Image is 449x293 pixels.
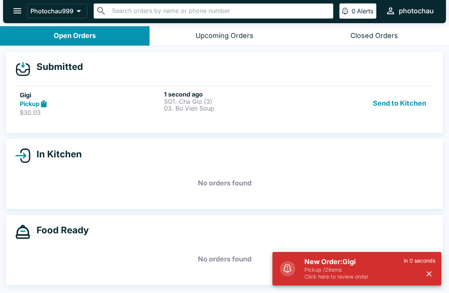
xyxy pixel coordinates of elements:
[20,90,161,100] h5: Gigi
[30,61,83,73] h4: Submitted
[27,4,88,18] button: Photochau999
[304,257,404,266] h5: New Order: Gigi
[196,32,253,40] div: Upcoming Orders
[350,32,398,40] div: Closed Orders
[54,32,96,40] div: Open Orders
[30,7,73,15] p: Photochau999
[15,169,434,197] h5: No orders found
[164,90,305,98] h6: 1 second ago
[30,225,89,236] h4: Food Ready
[357,7,373,15] p: Alerts
[404,257,435,264] p: in 0 seconds
[382,3,437,19] button: photochau
[110,6,330,16] input: Search orders by name or phone number
[399,6,434,16] div: photochau
[20,109,161,116] p: $30.03
[164,98,305,105] p: SG1. Cha Gio (3)
[15,245,434,273] h5: No orders found
[15,86,434,121] a: GigiPickup$30.031 second agoSG1. Cha Gio (3)03. Bo Vien SoupSend to Kitchen
[304,273,404,280] p: Click here to review order
[352,7,355,15] p: 0
[20,100,40,108] strong: Pickup
[8,1,27,21] button: open drawer
[30,149,82,160] h4: In Kitchen
[304,266,404,273] p: Pickup / 2 items
[370,90,429,117] button: Send to Kitchen
[164,105,305,112] p: 03. Bo Vien Soup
